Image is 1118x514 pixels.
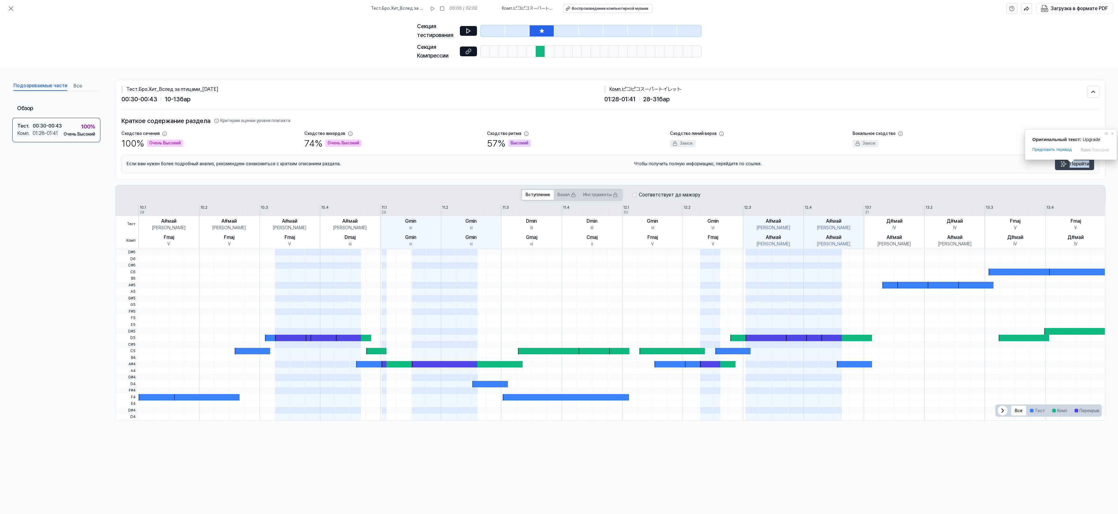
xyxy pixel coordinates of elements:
img: Загрузка в формате PDF [1041,5,1048,12]
ya-tr-span: Тест [126,86,137,92]
ya-tr-span: Fmaj [1071,218,1081,224]
button: Загрузка в формате PDF [1040,3,1109,14]
ya-tr-span: - [650,95,653,103]
ya-tr-span: . [137,86,139,92]
ya-tr-span: D5 [130,335,136,341]
ya-tr-span: V [1014,225,1017,230]
ya-tr-span: Если вам нужен более подробный анализ, рекомендуем ознакомиться с кратким описанием раздела. [127,161,341,167]
ya-tr-span: vi [651,225,654,230]
span: 01:28 - 01:41 [604,94,635,104]
ya-tr-span: D#4 [128,408,136,413]
ya-tr-span: Fmaj [285,234,295,240]
ya-tr-span: Комп [126,238,136,243]
ya-tr-span: [PERSON_NAME] [938,241,972,246]
ya-tr-span: [PERSON_NAME] [757,225,790,230]
ya-tr-span: F#5 [129,309,136,314]
ya-tr-span: D#5 [128,329,136,334]
div: vi [470,225,473,231]
ya-tr-span: . [381,6,382,11]
ya-tr-span: F5 [131,315,136,321]
span: Оригинальный текст: [1032,137,1082,142]
button: Вступление [522,190,554,200]
ya-tr-span: 31 [653,95,659,103]
button: Все [1011,406,1026,415]
ya-tr-span: F#4 [129,388,136,393]
ya-tr-span: IV [893,225,896,230]
ya-tr-span: 13 [173,95,180,103]
ya-tr-span: Инструменты [583,192,612,198]
div: 11.3 [502,205,509,210]
ya-tr-span: Тест [371,6,381,11]
ya-tr-span: Обзор [17,105,33,111]
ya-tr-span: G4 [130,382,136,387]
ya-tr-span: A4 [131,368,136,374]
div: 10.4 [321,205,329,210]
ya-tr-span: E4 [131,401,136,406]
ya-tr-span: Сходство аккордов [304,131,345,136]
ya-tr-span: Тест [127,222,136,227]
ya-tr-span: - [171,95,173,103]
ya-tr-span: V [651,241,654,246]
ya-tr-span: Секция тестирования [417,23,453,38]
div: vi [409,241,412,247]
button: Перейти [1055,158,1094,170]
ya-tr-span: C5 [130,348,136,354]
ya-tr-span: [PERSON_NAME] [212,225,246,230]
a: СверкаетПерейти [1055,158,1094,170]
div: Д#май [947,218,963,225]
div: 30 [623,210,628,215]
div: 13.4 [1046,205,1054,210]
button: Тест [1026,406,1049,415]
ya-tr-span: V [1074,225,1077,230]
ya-tr-span: . [28,123,30,129]
ya-tr-span: G#4 [128,375,136,380]
ya-tr-span: Все [1015,409,1023,412]
ya-tr-span: Замок [680,140,693,147]
div: 12.2 [684,205,691,210]
ya-tr-span: Сходство ритма [487,131,521,136]
div: 13.2 [926,205,933,210]
ya-tr-span: Cmaj [587,234,598,240]
ya-tr-span: 10 [165,95,171,103]
ya-tr-span: Вокальное сходство [853,131,896,136]
ya-tr-span: IV [953,225,957,230]
div: vi [470,241,473,247]
ya-tr-span: A#май [222,218,237,224]
ya-tr-span: Gmin [647,218,658,224]
ya-tr-span: Вступление [526,192,550,198]
ya-tr-span: B4 [131,355,136,360]
ya-tr-span: Подозреваемые части [13,82,67,89]
ya-tr-span: Комп [609,86,620,92]
ya-tr-span: D#6 [128,250,136,255]
ya-tr-span: B5 [131,276,136,281]
ya-tr-span: Сходство линий верха [670,131,717,136]
div: Д#май [1007,234,1023,241]
div: 12.4 [805,205,812,210]
ya-tr-span: Gmin [707,218,719,224]
div: 10.1 [140,205,146,210]
ya-tr-span: V [288,241,291,246]
ya-tr-span: Очень Высокий [64,132,95,136]
div: Очень Высокий [325,140,362,147]
ya-tr-span: IV [1013,241,1017,246]
div: Д#май [1068,234,1084,241]
ya-tr-span: A#5 [129,283,136,288]
img: Поделиться [1024,6,1029,11]
ya-tr-span: C#6 [128,263,136,268]
button: Воспроизведение компьютерной музыки [563,4,652,13]
ya-tr-span: Комп [17,130,28,136]
div: 10.3 [261,205,268,210]
ya-tr-span: Бро.Хит_Вслед за птицами_[DATE] [371,6,424,17]
div: Замок [853,140,878,147]
ya-tr-span: Воспроизведение компьютерной музыки [572,6,648,11]
ya-tr-span: бар [659,95,670,103]
ya-tr-span: [PERSON_NAME] [273,225,307,230]
div: vi [530,241,533,247]
div: 29 [382,210,386,215]
ya-tr-span: vi [409,225,412,230]
ya-tr-span: A#май [161,218,177,224]
img: Сверкает [1060,160,1067,168]
ya-tr-span: Высокий [511,140,528,146]
ya-tr-span: ピコピコスーパートイレット [622,86,681,92]
ya-tr-span: Все [73,82,82,90]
